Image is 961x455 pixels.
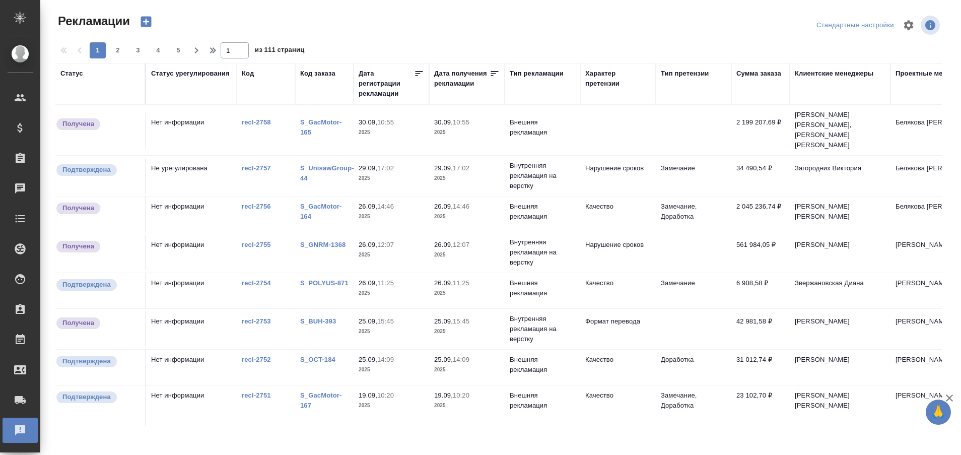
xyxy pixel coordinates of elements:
span: Посмотреть информацию [921,16,942,35]
span: Рекламации [55,13,130,29]
div: Дата получения рекламации [434,69,490,89]
a: S_OCT-184 [300,356,335,363]
td: Нет информации [146,311,237,347]
p: 12:07 [453,241,469,248]
td: Внутренняя рекламация на верстку [505,232,580,273]
td: Нет информации [146,273,237,308]
div: Статус урегулирования [151,69,230,79]
p: Подтверждена [62,165,111,175]
p: 2025 [434,365,500,375]
p: 2025 [434,401,500,411]
div: Дата регистрации рекламации [359,69,414,99]
div: Статус [60,69,83,79]
a: recl-2758 [242,118,271,126]
p: Получена [62,119,94,129]
a: recl-2753 [242,317,271,325]
p: 2025 [434,250,500,260]
td: Замечание [656,158,731,193]
p: 2025 [434,288,500,298]
td: Загородних Виктория [790,158,890,193]
div: Тип претензии [661,69,709,79]
td: Нет информации [146,112,237,148]
td: Внутренняя рекламация на верстку [505,309,580,349]
p: 2025 [359,365,424,375]
td: [PERSON_NAME] [PERSON_NAME] [790,385,890,421]
div: Сумма заказа [736,69,781,79]
a: recl-2757 [242,164,271,172]
p: 26.09, [359,279,377,287]
div: Код заказа [300,69,335,79]
td: Замечание, Доработка [656,385,731,421]
p: 26.09, [434,241,453,248]
td: Нет информации [146,235,237,270]
p: 2025 [359,288,424,298]
span: 3 [130,45,146,55]
a: recl-2755 [242,241,271,248]
button: 5 [170,42,186,58]
p: 14:46 [453,203,469,210]
td: [PERSON_NAME] [790,311,890,347]
td: Не урегулирована [146,158,237,193]
span: Настроить таблицу [897,13,921,37]
p: 2025 [434,173,500,183]
td: [PERSON_NAME] [790,235,890,270]
span: 4 [150,45,166,55]
a: S_GacMotor-167 [300,392,341,409]
p: 30.09, [359,118,377,126]
p: 2025 [359,212,424,222]
p: 11:25 [377,279,394,287]
td: 561 984,05 ₽ [731,235,790,270]
td: 31 012,74 ₽ [731,350,790,385]
td: Внешняя рекламация [505,197,580,232]
button: 2 [110,42,126,58]
p: 2025 [359,250,424,260]
td: Качество [580,350,656,385]
p: 11:25 [453,279,469,287]
p: 2025 [359,127,424,138]
p: 25.09, [434,317,453,325]
p: 10:20 [453,392,469,399]
td: Формат перевода [580,311,656,347]
p: Получена [62,241,94,251]
p: 10:55 [377,118,394,126]
td: [PERSON_NAME] [PERSON_NAME] [790,197,890,232]
td: 6 908,58 ₽ [731,273,790,308]
p: 12:07 [377,241,394,248]
a: S_POLYUS-871 [300,279,349,287]
td: Внешняя рекламация [505,112,580,148]
a: S_UnisawGroup-44 [300,164,354,182]
p: 10:20 [377,392,394,399]
div: Код [242,69,254,79]
span: из 111 страниц [255,44,304,58]
p: 19.09, [359,392,377,399]
button: Создать [134,13,158,30]
p: 26.09, [359,241,377,248]
td: Внешняя рекламация [505,350,580,385]
p: 26.09, [434,203,453,210]
a: S_BUH-393 [300,317,336,325]
td: Качество [580,273,656,308]
td: Нет информации [146,197,237,232]
td: 23 102,70 ₽ [731,385,790,421]
p: 25.09, [359,317,377,325]
span: 🙏 [930,402,947,423]
p: 2025 [359,327,424,337]
div: Тип рекламации [510,69,564,79]
td: [PERSON_NAME] [790,350,890,385]
td: Доработка [656,350,731,385]
p: 2025 [434,327,500,337]
p: 17:02 [377,164,394,172]
td: Нет информации [146,350,237,385]
div: Характер претензии [585,69,651,89]
p: 14:46 [377,203,394,210]
span: 2 [110,45,126,55]
td: Внутренняя рекламация на верстку [505,156,580,196]
a: S_GNRM-1368 [300,241,346,248]
a: recl-2752 [242,356,271,363]
td: 42 981,58 ₽ [731,311,790,347]
p: 15:45 [377,317,394,325]
p: 29.09, [434,164,453,172]
p: Подтверждена [62,280,111,290]
p: 2025 [359,173,424,183]
p: 2025 [434,212,500,222]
